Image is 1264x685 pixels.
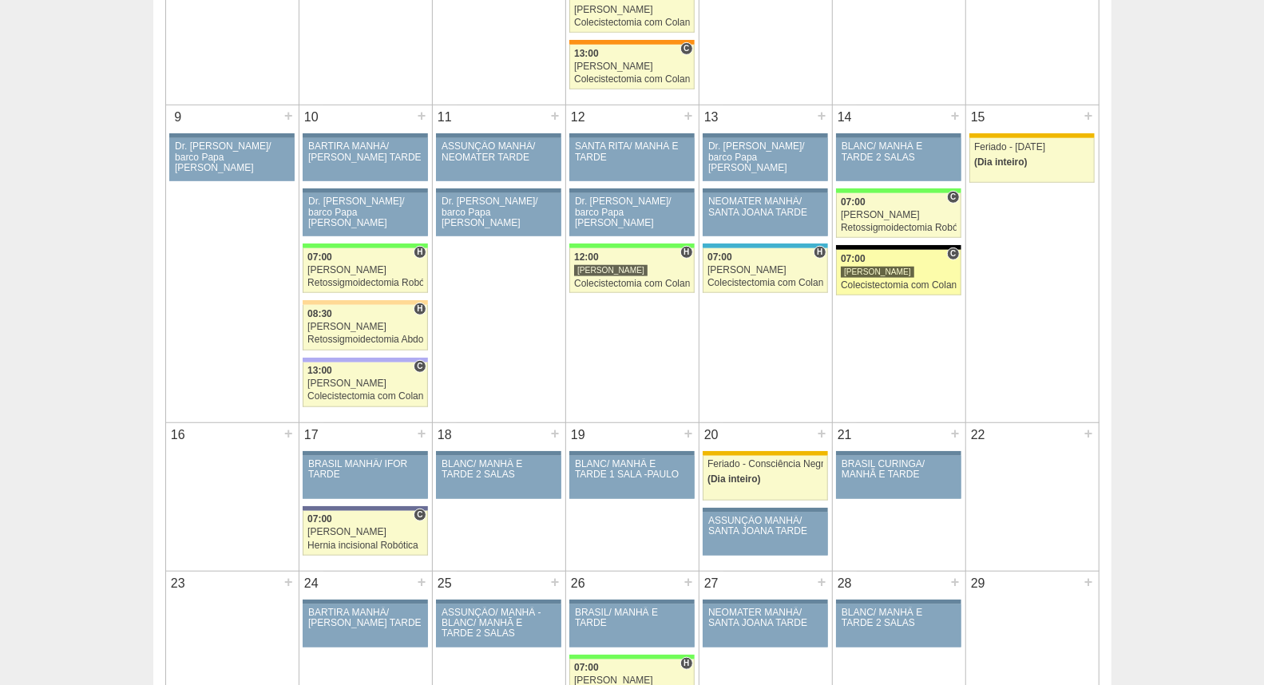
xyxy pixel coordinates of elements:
div: + [815,423,829,444]
span: Consultório [947,247,959,260]
div: Key: Aviso [303,451,427,456]
div: + [815,105,829,126]
span: 07:00 [307,513,332,525]
div: BARTIRA MANHÃ/ [PERSON_NAME] TARDE [308,608,422,628]
span: Hospital [680,246,692,259]
div: NEOMATER MANHÃ/ SANTA JOANA TARDE [708,196,822,217]
div: + [682,572,695,592]
div: Hernia incisional Robótica [307,540,423,551]
a: BRASIL CURINGA/ MANHÃ E TARDE [836,456,961,499]
span: 08:30 [307,308,332,319]
div: 20 [699,423,724,447]
a: ASSUNÇÃO/ MANHÃ -BLANC/ MANHÃ E TARDE 2 SALAS [436,604,561,647]
div: Key: Aviso [436,188,561,193]
div: BLANC/ MANHÃ E TARDE 2 SALAS [842,141,956,162]
div: + [282,423,295,444]
div: Feriado - Consciência Negra [707,459,823,469]
div: Key: Aviso [303,133,427,138]
span: Consultório [414,360,426,373]
div: Key: São Luiz - SCS [569,40,694,45]
div: Key: Brasil [836,188,961,193]
div: ASSUNÇÃO MANHÃ/ SANTA JOANA TARDE [708,516,822,537]
div: + [1082,572,1096,592]
div: BLANC/ MANHÃ E TARDE 2 SALAS [842,608,956,628]
div: + [549,572,562,592]
div: [PERSON_NAME] [707,265,823,275]
a: BARTIRA MANHÃ/ [PERSON_NAME] TARDE [303,138,427,181]
div: + [1082,423,1096,444]
div: Colecistectomia com Colangiografia VL [707,278,823,288]
div: BLANC/ MANHÃ E TARDE 1 SALA -PAULO [575,459,689,480]
a: H 07:00 [PERSON_NAME] Retossigmoidectomia Robótica [303,248,427,293]
div: BLANC/ MANHÃ E TARDE 2 SALAS [442,459,556,480]
div: 16 [166,423,191,447]
div: 10 [299,105,324,129]
div: Retossigmoidectomia Robótica [841,223,957,233]
a: Dr. [PERSON_NAME]/ barco Papa [PERSON_NAME] [569,193,694,236]
div: 21 [833,423,858,447]
span: Hospital [414,303,426,315]
div: 17 [299,423,324,447]
span: Hospital [414,246,426,259]
div: 12 [566,105,591,129]
div: Retossigmoidectomia Robótica [307,278,423,288]
span: 07:00 [841,196,866,208]
div: 29 [966,572,991,596]
span: 07:00 [307,251,332,263]
div: + [549,423,562,444]
a: NEOMATER MANHÃ/ SANTA JOANA TARDE [703,193,827,236]
a: Dr. [PERSON_NAME]/ barco Papa [PERSON_NAME] [703,138,827,181]
div: Key: Blanc [836,245,961,250]
div: 28 [833,572,858,596]
div: 22 [966,423,991,447]
div: Key: Aviso [436,133,561,138]
div: Key: Aviso [703,600,827,604]
div: Dr. [PERSON_NAME]/ barco Papa [PERSON_NAME] [575,196,689,228]
a: ASSUNÇÃO MANHÃ/ SANTA JOANA TARDE [703,513,827,556]
div: Key: Feriado [703,451,827,456]
div: + [282,572,295,592]
div: 18 [433,423,458,447]
div: Dr. [PERSON_NAME]/ barco Papa [PERSON_NAME] [442,196,556,228]
a: Feriado - Consciência Negra (Dia inteiro) [703,456,827,501]
a: C 07:00 [PERSON_NAME] Retossigmoidectomia Robótica [836,193,961,238]
div: + [682,423,695,444]
div: BARTIRA MANHÃ/ [PERSON_NAME] TARDE [308,141,422,162]
div: [PERSON_NAME] [841,210,957,220]
div: Key: Aviso [836,451,961,456]
div: Feriado - [DATE] [974,142,1090,152]
div: + [415,105,429,126]
div: Key: Brasil [303,244,427,248]
div: Key: Aviso [569,188,694,193]
div: Key: Aviso [836,600,961,604]
div: Key: Aviso [569,600,694,604]
div: Colecistectomia com Colangiografia VL [574,74,690,85]
div: Key: Aviso [436,600,561,604]
div: Key: Neomater [703,244,827,248]
a: BRASIL/ MANHÃ E TARDE [569,604,694,647]
div: + [1082,105,1096,126]
div: Key: Vila Nova Star [303,506,427,511]
div: Colecistectomia com Colangiografia VL [841,280,957,291]
div: + [282,105,295,126]
span: 07:00 [841,253,866,264]
div: Key: Aviso [436,451,561,456]
a: BLANC/ MANHÃ E TARDE 1 SALA -PAULO [569,456,694,499]
div: [PERSON_NAME] [307,322,423,332]
span: 12:00 [574,251,599,263]
div: 25 [433,572,458,596]
div: + [682,105,695,126]
a: BARTIRA MANHÃ/ [PERSON_NAME] TARDE [303,604,427,647]
div: Key: Aviso [303,600,427,604]
div: BRASIL MANHÃ/ IFOR TARDE [308,459,422,480]
div: [PERSON_NAME] [307,378,423,389]
div: + [415,572,429,592]
div: 9 [166,105,191,129]
div: [PERSON_NAME] [307,265,423,275]
span: Consultório [414,509,426,521]
div: Key: Christóvão da Gama [303,358,427,362]
a: H 08:30 [PERSON_NAME] Retossigmoidectomia Abdominal [303,305,427,350]
div: Key: Brasil [569,655,694,659]
a: C 07:00 [PERSON_NAME] Colecistectomia com Colangiografia VL [836,250,961,295]
span: 07:00 [707,251,732,263]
